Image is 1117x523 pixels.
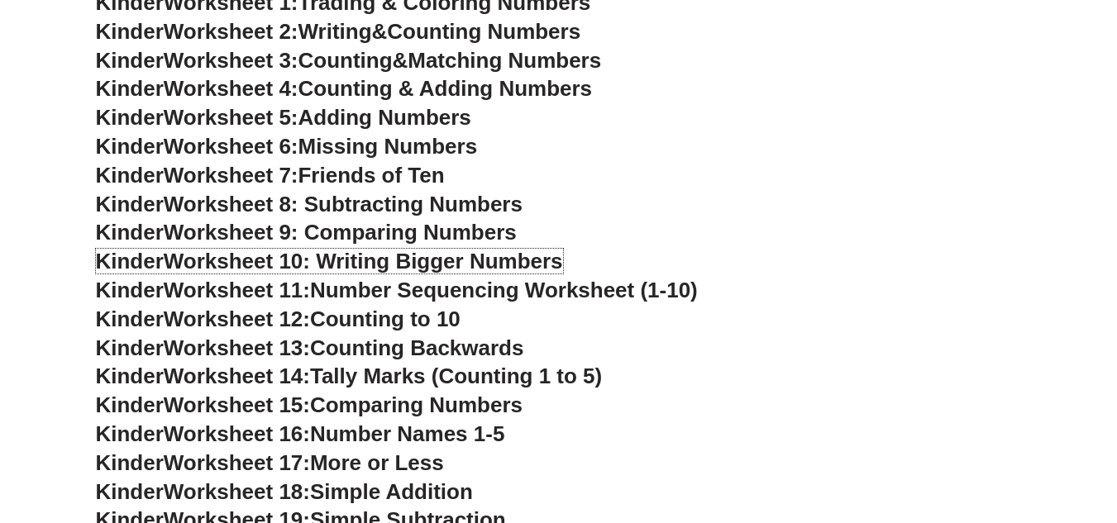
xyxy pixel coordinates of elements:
span: Worksheet 5: [164,105,298,130]
span: Kinder [96,249,164,273]
span: More or Less [310,450,444,475]
span: Writing [298,19,372,44]
a: KinderWorksheet 8: Subtracting Numbers [96,192,523,216]
span: Worksheet 8: Subtracting Numbers [164,192,523,216]
span: Worksheet 18: [164,479,310,504]
span: Worksheet 16: [164,421,310,446]
span: Counting & Adding Numbers [298,76,593,101]
span: Adding Numbers [298,105,471,130]
span: Counting Backwards [310,335,523,360]
span: Kinder [96,278,164,302]
span: Kinder [96,421,164,446]
span: Kinder [96,134,164,159]
span: Friends of Ten [298,163,445,188]
span: Simple Addition [310,479,473,504]
a: KinderWorksheet 2:Writing&Counting Numbers [96,19,581,44]
span: Worksheet 6: [164,134,298,159]
span: Kinder [96,335,164,360]
span: Counting to 10 [310,307,461,331]
span: Worksheet 17: [164,450,310,475]
span: Worksheet 10: Writing Bigger Numbers [164,249,563,273]
span: Kinder [96,450,164,475]
a: KinderWorksheet 10: Writing Bigger Numbers [96,249,563,273]
span: Kinder [96,392,164,417]
span: Kinder [96,76,164,101]
span: Worksheet 12: [164,307,310,331]
a: KinderWorksheet 7:Friends of Ten [96,163,445,188]
span: Worksheet 7: [164,163,298,188]
span: Worksheet 13: [164,335,310,360]
a: KinderWorksheet 5:Adding Numbers [96,105,471,130]
a: KinderWorksheet 6:Missing Numbers [96,134,478,159]
span: Missing Numbers [298,134,478,159]
span: Kinder [96,48,164,73]
span: Kinder [96,479,164,504]
span: Number Names 1-5 [310,421,504,446]
span: Comparing Numbers [310,392,523,417]
span: Number Sequencing Worksheet (1-10) [310,278,698,302]
span: Counting Numbers [387,19,580,44]
span: Worksheet 14: [164,364,310,388]
span: Counting [298,48,393,73]
a: KinderWorksheet 9: Comparing Numbers [96,220,517,245]
span: Kinder [96,192,164,216]
span: Kinder [96,19,164,44]
span: Worksheet 11: [164,278,310,302]
span: Kinder [96,364,164,388]
span: Kinder [96,105,164,130]
span: Kinder [96,163,164,188]
iframe: Chat Widget [842,336,1117,523]
span: Matching Numbers [408,48,601,73]
span: Worksheet 4: [164,76,298,101]
span: Worksheet 2: [164,19,298,44]
span: Worksheet 15: [164,392,310,417]
span: Kinder [96,307,164,331]
span: Worksheet 9: Comparing Numbers [164,220,517,245]
span: Tally Marks (Counting 1 to 5) [310,364,602,388]
a: KinderWorksheet 4:Counting & Adding Numbers [96,76,593,101]
span: Kinder [96,220,164,245]
a: KinderWorksheet 3:Counting&Matching Numbers [96,48,602,73]
span: Worksheet 3: [164,48,298,73]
